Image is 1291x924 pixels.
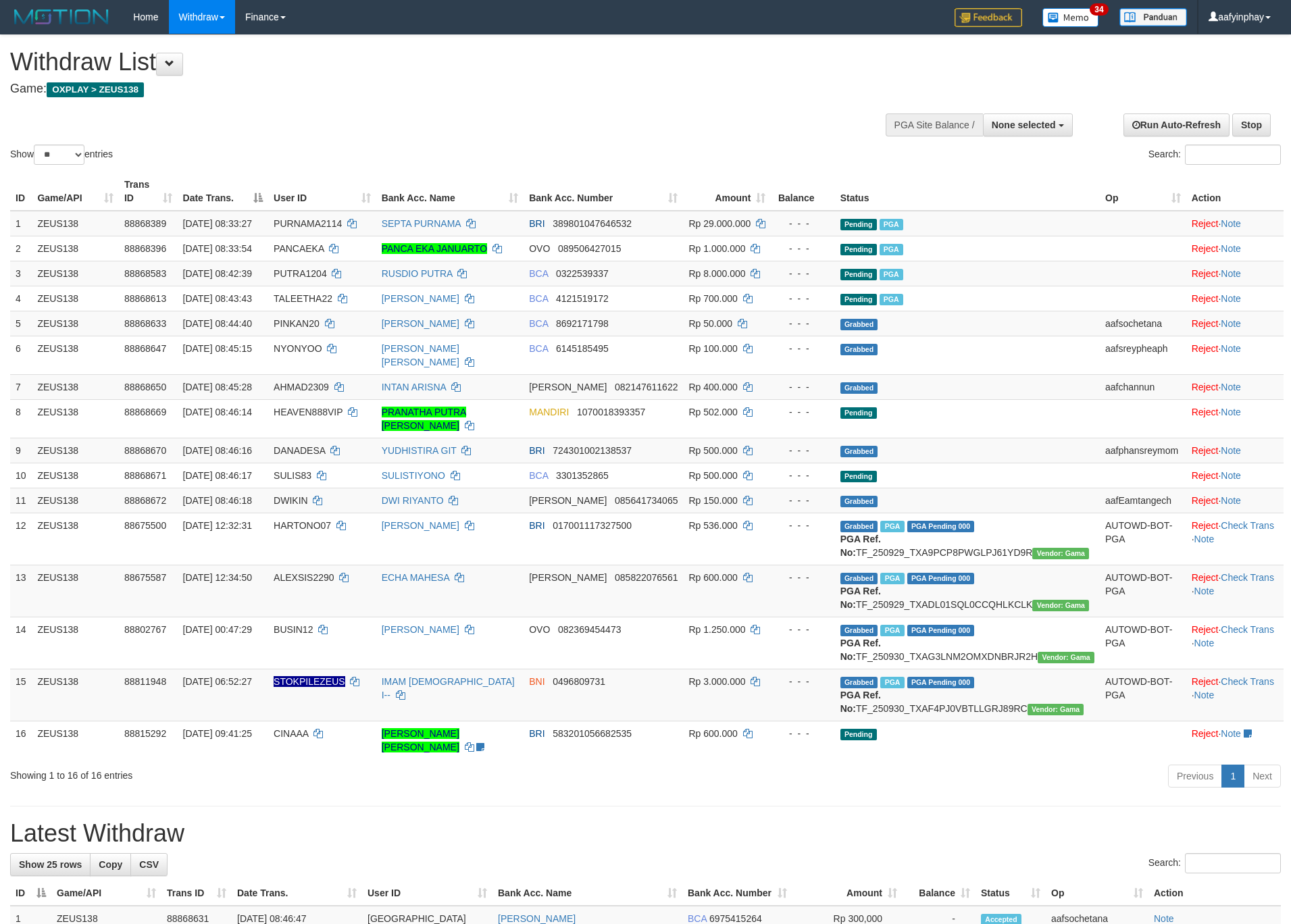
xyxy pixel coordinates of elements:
span: Marked by aafpengsreynich [880,573,904,584]
span: DWIKIN [274,495,308,506]
span: 34 [1090,3,1108,16]
a: Check Trans [1221,572,1274,583]
span: Copy 1070018393357 to clipboard [577,407,645,417]
span: BCA [529,470,548,481]
td: · · [1186,669,1284,721]
span: Grabbed [840,319,878,330]
span: NYONYOO [274,343,322,354]
span: Grabbed [840,382,878,394]
span: Marked by aafsreyleap [880,269,903,280]
span: MANDIRI [529,407,569,417]
span: [DATE] 12:34:50 [183,572,252,583]
th: User ID: activate to sort column ascending [362,881,492,906]
span: Copy 3301352865 to clipboard [556,470,609,481]
a: Reject [1192,407,1219,417]
th: Bank Acc. Number: activate to sort column ascending [682,881,792,906]
th: Amount: activate to sort column ascending [792,881,903,906]
div: PGA Site Balance / [886,113,983,136]
span: Grabbed [840,344,878,355]
span: BNI [529,676,545,687]
h4: Game: [10,82,847,96]
th: Bank Acc. Name: activate to sort column ascending [376,172,524,211]
td: 8 [10,399,32,438]
a: Reject [1192,218,1219,229]
td: 1 [10,211,32,236]
span: BCA [529,268,548,279]
span: HARTONO07 [274,520,331,531]
a: Check Trans [1221,520,1274,531]
div: - - - [776,342,829,355]
span: Rp 100.000 [688,343,737,354]
span: Copy 6145185495 to clipboard [556,343,609,354]
a: Reject [1192,728,1219,739]
td: · · [1186,617,1284,669]
td: · · [1186,565,1284,617]
span: 88868670 [124,445,166,456]
span: Rp 29.000.000 [688,218,751,229]
td: ZEUS138 [32,438,118,463]
a: PANCA EKA JANUARTO [382,243,487,254]
span: [DATE] 08:42:39 [183,268,252,279]
span: Grabbed [840,446,878,457]
label: Show entries [10,145,113,165]
span: Copy 389801047646532 to clipboard [553,218,632,229]
span: [DATE] 08:46:18 [183,495,252,506]
td: AUTOWD-BOT-PGA [1100,513,1186,565]
span: Rp 400.000 [688,382,737,392]
td: ZEUS138 [32,336,118,374]
span: Pending [840,294,877,305]
input: Search: [1185,145,1281,165]
a: 1 [1221,765,1244,788]
span: Rp 8.000.000 [688,268,745,279]
span: PUTRA1204 [274,268,327,279]
td: AUTOWD-BOT-PGA [1100,565,1186,617]
span: Rp 50.000 [688,318,732,329]
div: - - - [776,242,829,255]
a: Note [1194,586,1215,596]
td: 12 [10,513,32,565]
span: PURNAMA2114 [274,218,342,229]
a: [PERSON_NAME] [382,520,459,531]
a: Note [1221,495,1241,506]
span: 88868389 [124,218,166,229]
span: Rp 700.000 [688,293,737,304]
td: ZEUS138 [32,513,118,565]
td: · [1186,374,1284,399]
a: Next [1244,765,1281,788]
span: 88675500 [124,520,166,531]
div: - - - [776,469,829,482]
td: 6 [10,336,32,374]
span: Copy [99,859,122,870]
td: ZEUS138 [32,669,118,721]
td: ZEUS138 [32,286,118,311]
span: Grabbed [840,496,878,507]
span: [DATE] 06:52:27 [183,676,252,687]
span: [PERSON_NAME] [529,495,607,506]
td: · [1186,236,1284,261]
b: PGA Ref. No: [840,534,881,558]
td: aafphansreymom [1100,438,1186,463]
a: Check Trans [1221,676,1274,687]
span: Pending [840,471,877,482]
td: 5 [10,311,32,336]
span: Copy 017001117327500 to clipboard [553,520,632,531]
button: None selected [983,113,1073,136]
a: SEPTA PURNAMA [382,218,461,229]
td: ZEUS138 [32,617,118,669]
a: Note [1221,268,1241,279]
span: 88868669 [124,407,166,417]
div: - - - [776,519,829,532]
span: Rp 536.000 [688,520,737,531]
div: - - - [776,444,829,457]
span: OVO [529,624,550,635]
th: Status [835,172,1100,211]
a: ECHA MAHESA [382,572,449,583]
span: None selected [992,120,1056,130]
th: Trans ID: activate to sort column ascending [119,172,178,211]
a: [PERSON_NAME] [382,318,459,329]
td: TF_250930_TXAG3LNM2OMXDNBRJR2H [835,617,1100,669]
span: Vendor URL: https://trx31.1velocity.biz [1032,548,1089,559]
span: Rp 500.000 [688,470,737,481]
td: aafEamtangech [1100,488,1186,513]
select: Showentries [34,145,84,165]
